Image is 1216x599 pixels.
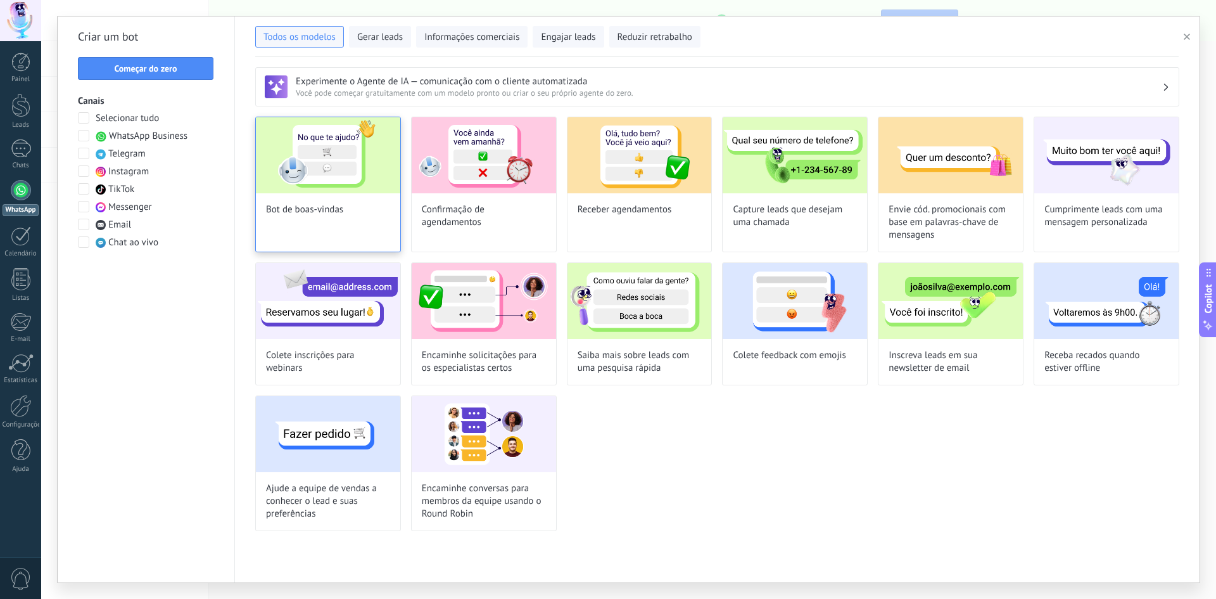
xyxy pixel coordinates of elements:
div: Calendário [3,250,39,258]
button: Todos os modelos [255,26,344,48]
span: Cumprimente leads com uma mensagem personalizada [1044,203,1168,229]
span: Instagram [108,165,149,178]
span: Encaminhe solicitações para os especialistas certos [422,349,546,375]
h3: Experimente o Agente de IA — comunicação com o cliente automatizada [296,75,1162,87]
span: Colete inscrições para webinars [266,349,390,375]
img: Receba recados quando estiver offline [1034,263,1179,339]
button: Informações comerciais [416,26,528,48]
button: Engajar leads [533,26,604,48]
div: Ajuda [3,465,39,473]
span: Receber agendamentos [578,203,672,216]
span: Messenger [108,201,152,214]
span: Selecionar tudo [96,112,159,125]
span: Engajar leads [541,31,595,44]
img: Envie cód. promocionais com base em palavras-chave de mensagens [878,117,1023,193]
img: Colete feedback com emojis [723,263,867,339]
img: Confirmação de agendamentos [412,117,556,193]
img: Capture leads que desejam uma chamada [723,117,867,193]
span: Gerar leads [357,31,403,44]
div: Chats [3,162,39,170]
img: Inscreva leads em sua newsletter de email [878,263,1023,339]
img: Colete inscrições para webinars [256,263,400,339]
span: Email [108,219,131,231]
span: Reduzir retrabalho [617,31,692,44]
div: Leads [3,121,39,129]
span: Ajude a equipe de vendas a conhecer o lead e suas preferências [266,482,390,520]
img: Cumprimente leads com uma mensagem personalizada [1034,117,1179,193]
span: Confirmação de agendamentos [422,203,546,229]
span: Receba recados quando estiver offline [1044,349,1168,375]
span: Inscreva leads em sua newsletter de email [889,349,1013,375]
span: TikTok [108,183,134,196]
div: Listas [3,294,39,302]
span: WhatsApp Business [109,130,187,143]
img: Receber agendamentos [567,117,712,193]
h3: Canais [78,95,214,107]
button: Reduzir retrabalho [609,26,700,48]
img: Encaminhe solicitações para os especialistas certos [412,263,556,339]
div: Configurações [3,421,39,429]
span: Colete feedback com emojis [733,349,845,362]
h2: Criar um bot [78,27,214,47]
img: Encaminhe conversas para membros da equipe usando o Round Robin [412,396,556,472]
div: Painel [3,75,39,84]
div: WhatsApp [3,204,39,216]
button: Começar do zero [78,57,213,80]
span: Saiba mais sobre leads com uma pesquisa rápida [578,349,702,375]
img: Saiba mais sobre leads com uma pesquisa rápida [567,263,712,339]
span: Telegram [108,148,146,160]
span: Todos os modelos [263,31,336,44]
span: Informações comerciais [424,31,519,44]
span: Copilot [1202,284,1215,313]
span: Chat ao vivo [108,236,158,249]
span: Começar do zero [114,64,177,73]
span: Capture leads que desejam uma chamada [733,203,857,229]
span: Envie cód. promocionais com base em palavras-chave de mensagens [889,203,1013,242]
span: Bot de boas-vindas [266,203,343,216]
div: E-mail [3,335,39,344]
img: Ajude a equipe de vendas a conhecer o lead e suas preferências [256,396,400,472]
span: Encaminhe conversas para membros da equipe usando o Round Robin [422,482,546,520]
span: Você pode começar gratuitamente com um modelo pronto ou criar o seu próprio agente do zero. [296,87,1162,98]
div: Estatísticas [3,377,39,385]
img: Bot de boas-vindas [256,117,400,193]
button: Gerar leads [349,26,411,48]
